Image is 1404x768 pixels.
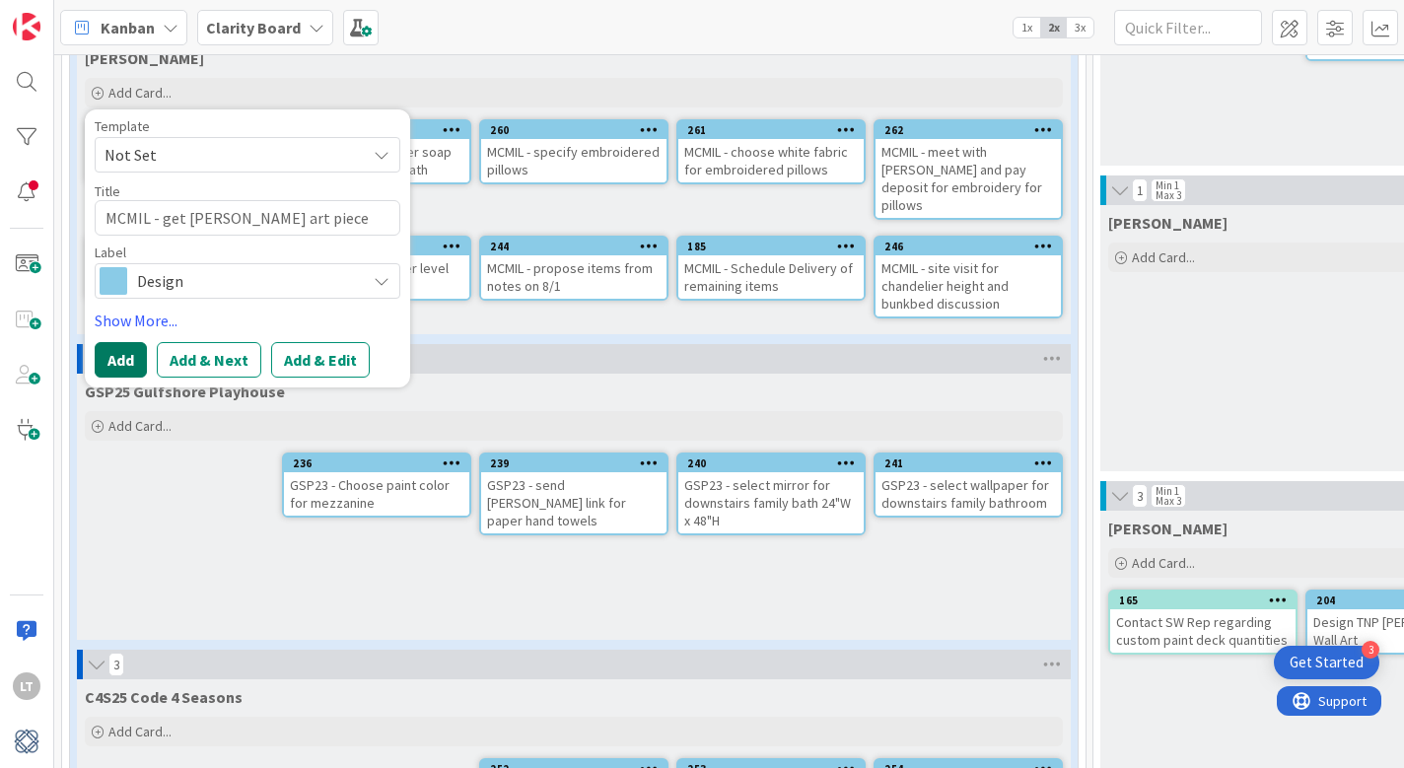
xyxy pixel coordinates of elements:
span: 2x [1040,18,1067,37]
a: 165Contact SW Rep regarding custom paint deck quantities [1108,590,1298,655]
a: 246MCMIL - site visit for chandelier height and bunkbed discussion [874,236,1063,318]
a: 240GSP23 - select mirror for downstairs family bath 24"W x 48"H [676,453,866,535]
div: 236 [293,456,469,470]
div: 3 [1362,641,1379,659]
div: 240GSP23 - select mirror for downstairs family bath 24"W x 48"H [678,454,864,533]
span: Add Card... [108,723,172,740]
span: Template [95,119,150,133]
div: 241 [876,454,1061,472]
img: Visit kanbanzone.com [13,13,40,40]
div: 261 [687,123,864,137]
div: 239 [481,454,667,472]
button: Add [95,342,147,378]
span: Kanban [101,16,155,39]
img: avatar [13,728,40,755]
textarea: MCMIL - get [PERSON_NAME] art piece framed [95,200,400,236]
div: 262 [876,121,1061,139]
div: 262MCMIL - meet with [PERSON_NAME] and pay deposit for embroidery for pillows [876,121,1061,218]
div: MCMIL - Schedule Delivery of remaining items [678,255,864,299]
a: 244MCMIL - propose items from notes on 8/1 [479,236,668,301]
div: 185 [687,240,864,253]
div: GSP23 - send [PERSON_NAME] link for paper hand towels [481,472,667,533]
div: MCMIL - meet with [PERSON_NAME] and pay deposit for embroidery for pillows [876,139,1061,218]
span: Add Card... [1132,248,1195,266]
span: Hannah [1108,519,1228,538]
div: GSP23 - select mirror for downstairs family bath 24"W x 48"H [678,472,864,533]
a: 185MCMIL - Schedule Delivery of remaining items [676,236,866,301]
div: 244MCMIL - propose items from notes on 8/1 [481,238,667,299]
div: Min 1 [1156,486,1179,496]
div: Get Started [1290,653,1364,672]
div: 236 [284,454,469,472]
div: LT [13,672,40,700]
div: 261MCMIL - choose white fabric for embroidered pillows [678,121,864,182]
span: Add Card... [108,417,172,435]
button: Add & Next [157,342,261,378]
div: 165 [1119,593,1296,607]
div: 185MCMIL - Schedule Delivery of remaining items [678,238,864,299]
div: Max 3 [1156,190,1181,200]
span: Add Card... [108,84,172,102]
a: 236GSP23 - Choose paint color for mezzanine [282,453,471,518]
div: 260MCMIL - specify embroidered pillows [481,121,667,182]
label: Title [95,182,120,200]
span: Label [95,245,126,259]
span: 1 [1132,178,1148,202]
div: Contact SW Rep regarding custom paint deck quantities [1110,609,1296,653]
div: 185 [678,238,864,255]
div: MCMIL - propose items from notes on 8/1 [481,255,667,299]
div: 239GSP23 - send [PERSON_NAME] link for paper hand towels [481,454,667,533]
span: GSP25 Gulfshore Playhouse [85,382,285,401]
span: C4S25 Code 4 Seasons [85,687,243,707]
div: 260 [490,123,667,137]
input: Quick Filter... [1114,10,1262,45]
div: 261 [678,121,864,139]
div: 246MCMIL - site visit for chandelier height and bunkbed discussion [876,238,1061,316]
a: Show More... [95,309,400,332]
div: 262 [884,123,1061,137]
div: MCMIL - choose white fabric for embroidered pillows [678,139,864,182]
div: GSP23 - Choose paint color for mezzanine [284,472,469,516]
span: MCMIL McMillon [85,48,204,68]
span: Lisa K. [1108,213,1228,233]
div: 165Contact SW Rep regarding custom paint deck quantities [1110,592,1296,653]
div: 246 [884,240,1061,253]
div: 240 [678,454,864,472]
span: 3x [1067,18,1093,37]
span: Support [41,3,90,27]
div: MCMIL - specify embroidered pillows [481,139,667,182]
span: Add Card... [1132,554,1195,572]
div: 240 [687,456,864,470]
button: Add & Edit [271,342,370,378]
div: 241 [884,456,1061,470]
div: 246 [876,238,1061,255]
a: 239GSP23 - send [PERSON_NAME] link for paper hand towels [479,453,668,535]
a: 260MCMIL - specify embroidered pillows [479,119,668,184]
span: 3 [108,653,124,676]
div: 241GSP23 - select wallpaper for downstairs family bathroom [876,454,1061,516]
span: Not Set [105,142,351,168]
a: 261MCMIL - choose white fabric for embroidered pillows [676,119,866,184]
span: 3 [1132,484,1148,508]
div: 165 [1110,592,1296,609]
span: Design [137,267,356,295]
div: GSP23 - select wallpaper for downstairs family bathroom [876,472,1061,516]
span: 1x [1014,18,1040,37]
div: 236GSP23 - Choose paint color for mezzanine [284,454,469,516]
a: 241GSP23 - select wallpaper for downstairs family bathroom [874,453,1063,518]
div: Min 1 [1156,180,1179,190]
div: 244 [490,240,667,253]
b: Clarity Board [206,18,301,37]
div: 260 [481,121,667,139]
div: MCMIL - site visit for chandelier height and bunkbed discussion [876,255,1061,316]
div: Max 3 [1156,496,1181,506]
a: 262MCMIL - meet with [PERSON_NAME] and pay deposit for embroidery for pillows [874,119,1063,220]
div: 239 [490,456,667,470]
div: Open Get Started checklist, remaining modules: 3 [1274,646,1379,679]
div: 244 [481,238,667,255]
